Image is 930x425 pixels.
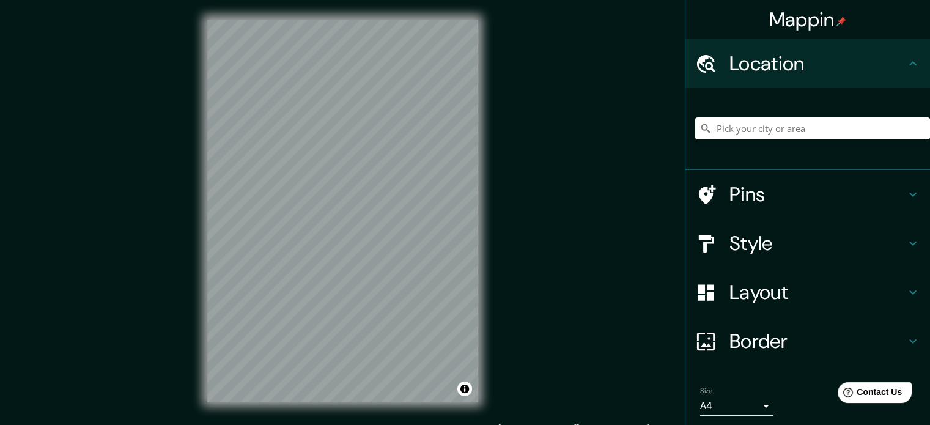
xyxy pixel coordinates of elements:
[769,7,847,32] h4: Mappin
[700,386,713,396] label: Size
[685,170,930,219] div: Pins
[700,396,773,416] div: A4
[685,317,930,366] div: Border
[836,17,846,26] img: pin-icon.png
[821,377,917,412] iframe: Help widget launcher
[729,231,906,256] h4: Style
[457,382,472,396] button: Toggle attribution
[729,280,906,305] h4: Layout
[207,20,478,402] canvas: Map
[729,51,906,76] h4: Location
[695,117,930,139] input: Pick your city or area
[685,219,930,268] div: Style
[729,182,906,207] h4: Pins
[685,39,930,88] div: Location
[729,329,906,353] h4: Border
[685,268,930,317] div: Layout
